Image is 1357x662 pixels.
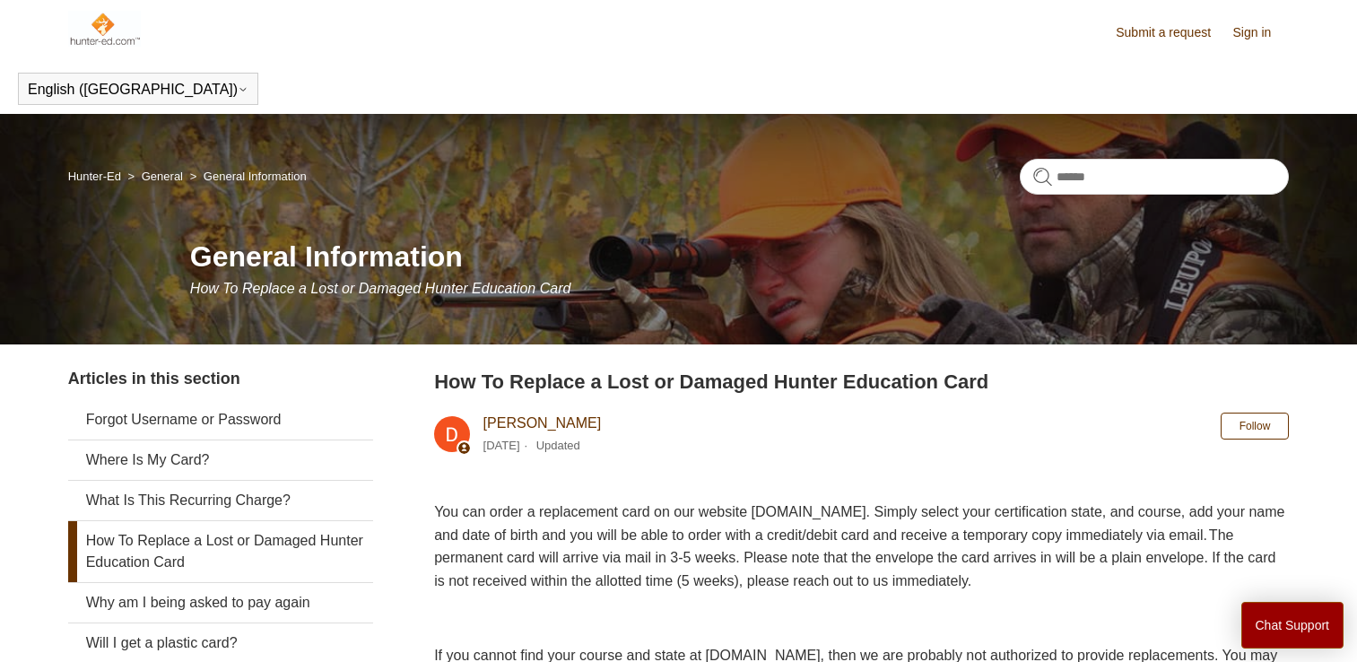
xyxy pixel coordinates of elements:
[68,370,240,388] span: Articles in this section
[68,11,141,47] img: Hunter-Ed Help Center home page
[204,170,307,183] a: General Information
[187,170,307,183] li: General Information
[68,583,373,623] a: Why am I being asked to pay again
[68,440,373,480] a: Where Is My Card?
[1241,602,1344,649] button: Chat Support
[28,82,248,98] button: English ([GEOGRAPHIC_DATA])
[68,521,373,582] a: How To Replace a Lost or Damaged Hunter Education Card
[68,400,373,440] a: Forgot Username or Password
[68,170,121,183] a: Hunter-Ed
[68,170,125,183] li: Hunter-Ed
[483,439,520,452] time: 03/04/2024, 10:49
[1221,413,1290,440] button: Follow Article
[1116,23,1229,42] a: Submit a request
[483,415,602,431] a: [PERSON_NAME]
[1020,159,1289,195] input: Search
[434,367,1289,396] h2: How To Replace a Lost or Damaged Hunter Education Card
[536,439,580,452] li: Updated
[1233,23,1290,42] a: Sign in
[125,170,187,183] li: General
[190,281,571,296] span: How To Replace a Lost or Damaged Hunter Education Card
[190,235,1290,278] h1: General Information
[142,170,183,183] a: General
[434,504,1284,588] span: You can order a replacement card on our website [DOMAIN_NAME]. Simply select your certification s...
[68,481,373,520] a: What Is This Recurring Charge?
